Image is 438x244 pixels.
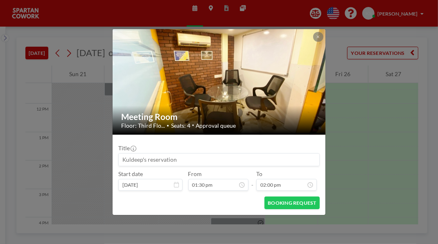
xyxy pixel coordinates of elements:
[113,2,326,162] img: 537.jpg
[119,154,319,166] input: Kuldeep's reservation
[188,170,202,177] label: From
[256,170,262,177] label: To
[121,122,165,129] span: Floor: Third Flo...
[196,122,236,129] span: Approval queue
[121,111,318,122] h2: Meeting Room
[192,123,194,128] span: •
[171,122,190,129] span: Seats: 4
[251,173,253,188] span: -
[118,145,135,151] label: Title
[118,170,143,177] label: Start date
[167,123,169,128] span: •
[264,197,320,209] button: BOOKING REQUEST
